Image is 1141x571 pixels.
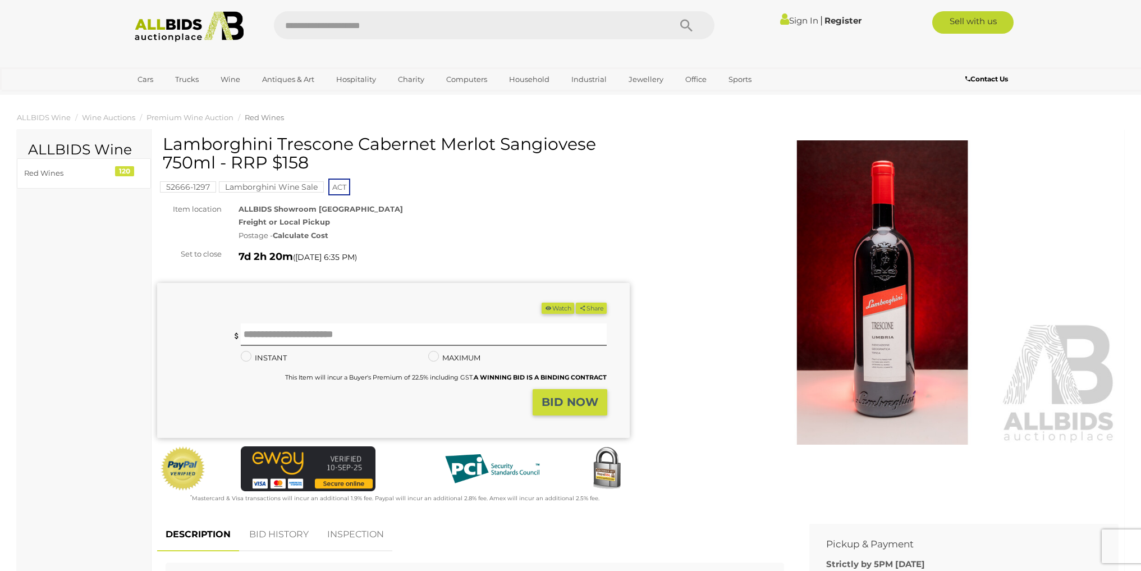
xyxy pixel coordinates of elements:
a: Sell with us [932,11,1014,34]
button: BID NOW [533,389,607,415]
a: DESCRIPTION [157,518,239,551]
div: Postage - [239,229,629,242]
h2: ALLBIDS Wine [28,142,140,158]
b: Contact Us [965,75,1008,83]
span: ACT [328,179,350,195]
small: This Item will incur a Buyer's Premium of 22.5% including GST. [285,373,607,381]
a: 52666-1297 [160,182,216,191]
button: Share [576,303,607,314]
li: Watch this item [542,303,574,314]
mark: Lamborghini Wine Sale [219,181,324,193]
strong: 7d 2h 20m [239,250,293,263]
a: Premium Wine Auction [146,113,233,122]
a: Register [824,15,862,26]
a: Hospitality [329,70,383,89]
a: Red Wines [245,113,284,122]
img: eWAY Payment Gateway [241,446,375,491]
a: Antiques & Art [255,70,322,89]
a: Trucks [168,70,206,89]
strong: BID NOW [542,395,598,409]
strong: Freight or Local Pickup [239,217,330,226]
img: PCI DSS compliant [436,446,548,491]
small: Mastercard & Visa transactions will incur an additional 1.9% fee. Paypal will incur an additional... [190,495,599,502]
label: INSTANT [241,351,287,364]
a: ALLBIDS Wine [17,113,71,122]
a: Lamborghini Wine Sale [219,182,324,191]
img: Lamborghini Trescone Cabernet Merlot Sangiovese 750ml - RRP $158 [647,140,1119,445]
h1: Lamborghini Trescone Cabernet Merlot Sangiovese 750ml - RRP $158 [163,135,627,172]
button: Search [658,11,714,39]
img: Secured by Rapid SSL [584,446,629,491]
strong: Calculate Cost [273,231,328,240]
a: INSPECTION [319,518,392,551]
a: Charity [391,70,432,89]
span: ( ) [293,253,357,262]
a: [GEOGRAPHIC_DATA] [130,89,224,107]
a: Contact Us [965,73,1011,85]
a: Cars [130,70,161,89]
strong: ALLBIDS Showroom [GEOGRAPHIC_DATA] [239,204,403,213]
img: Official PayPal Seal [160,446,206,491]
mark: 52666-1297 [160,181,216,193]
b: A WINNING BID IS A BINDING CONTRACT [474,373,607,381]
h2: Pickup & Payment [826,539,1085,550]
div: 120 [115,166,134,176]
label: MAXIMUM [428,351,480,364]
a: Wine Auctions [82,113,135,122]
a: Household [502,70,557,89]
b: Strictly by 5PM [DATE] [826,559,925,569]
a: Computers [439,70,494,89]
div: Set to close [149,248,230,261]
a: BID HISTORY [241,518,317,551]
img: Allbids.com.au [129,11,250,42]
a: Red Wines 120 [17,158,151,188]
span: | [820,14,823,26]
a: Sports [721,70,759,89]
a: Industrial [564,70,614,89]
div: Item location [149,203,230,216]
button: Watch [542,303,574,314]
div: Red Wines [24,167,117,180]
span: [DATE] 6:35 PM [295,252,355,262]
a: Office [678,70,714,89]
a: Jewellery [621,70,671,89]
a: Sign In [780,15,818,26]
a: Wine [213,70,248,89]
